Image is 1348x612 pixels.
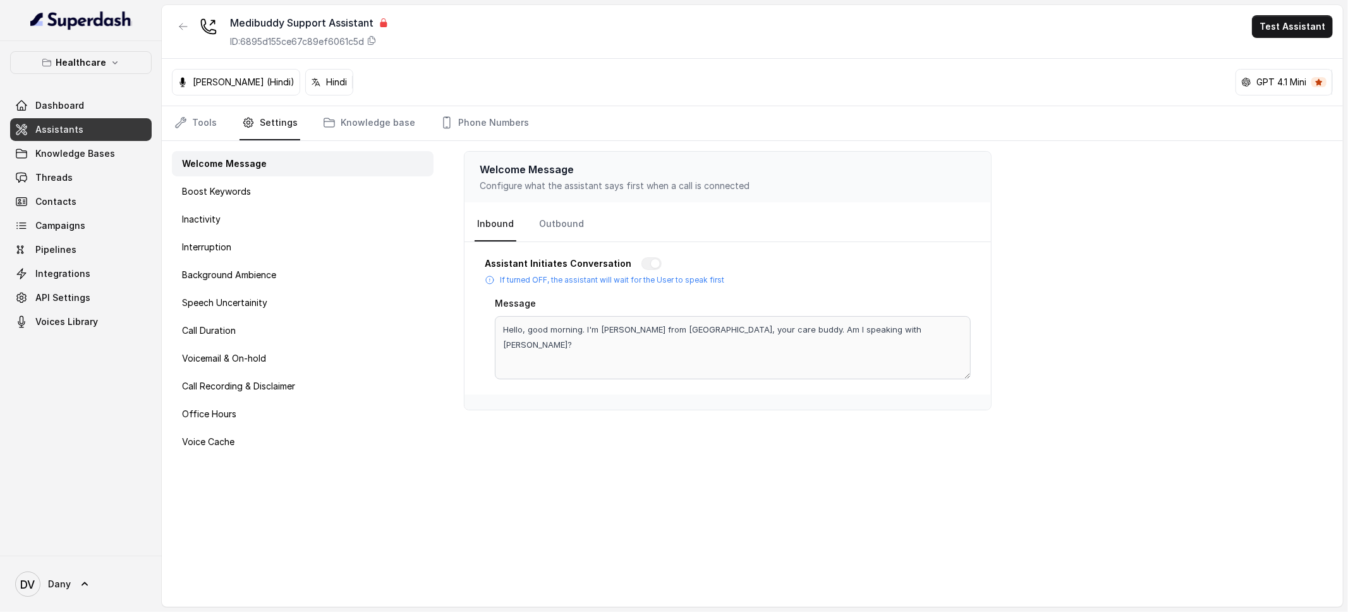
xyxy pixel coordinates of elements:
[500,275,724,285] p: If turned OFF, the assistant will wait for the User to speak first
[182,324,236,337] p: Call Duration
[1241,77,1251,87] svg: openai logo
[10,310,152,333] a: Voices Library
[35,243,76,256] span: Pipelines
[35,315,98,328] span: Voices Library
[438,106,531,140] a: Phone Numbers
[10,238,152,261] a: Pipelines
[495,298,536,309] label: Message
[48,578,71,591] span: Dany
[21,578,35,591] text: DV
[326,76,347,89] p: Hindi
[56,55,106,70] p: Healthcare
[10,142,152,165] a: Knowledge Bases
[480,180,976,192] p: Configure what the assistant says first when a call is connected
[475,207,516,242] a: Inbound
[230,15,389,30] div: Medibuddy Support Assistant
[193,76,294,89] p: [PERSON_NAME] (Hindi)
[182,436,234,448] p: Voice Cache
[182,213,221,226] p: Inactivity
[475,207,981,242] nav: Tabs
[10,94,152,117] a: Dashboard
[537,207,586,242] a: Outbound
[495,316,971,379] textarea: Hello, good morning. I'm [PERSON_NAME] from [GEOGRAPHIC_DATA], your care buddy. Am I speaking wit...
[485,257,631,270] p: Assistant Initiates Conversation
[10,566,152,602] a: Dany
[10,286,152,309] a: API Settings
[10,214,152,237] a: Campaigns
[30,10,132,30] img: light.svg
[240,106,300,140] a: Settings
[182,297,267,309] p: Speech Uncertainity
[172,106,219,140] a: Tools
[35,123,83,136] span: Assistants
[182,269,276,281] p: Background Ambience
[10,190,152,213] a: Contacts
[1252,15,1333,38] button: Test Assistant
[35,219,85,232] span: Campaigns
[182,408,236,420] p: Office Hours
[10,51,152,74] button: Healthcare
[182,380,295,393] p: Call Recording & Disclaimer
[182,185,251,198] p: Boost Keywords
[172,106,1333,140] nav: Tabs
[480,162,976,177] p: Welcome Message
[35,267,90,280] span: Integrations
[182,157,267,170] p: Welcome Message
[35,171,73,184] span: Threads
[35,147,115,160] span: Knowledge Bases
[10,118,152,141] a: Assistants
[182,352,266,365] p: Voicemail & On-hold
[35,291,90,304] span: API Settings
[230,35,364,48] p: ID: 6895d155ce67c89ef6061c5d
[320,106,418,140] a: Knowledge base
[182,241,231,254] p: Interruption
[35,195,76,208] span: Contacts
[10,166,152,189] a: Threads
[1256,76,1306,89] p: GPT 4.1 Mini
[10,262,152,285] a: Integrations
[35,99,84,112] span: Dashboard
